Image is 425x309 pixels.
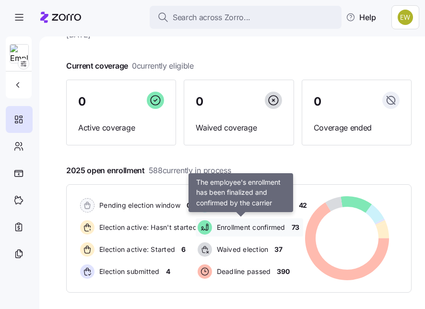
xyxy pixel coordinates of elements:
[78,96,86,107] span: 0
[196,96,203,107] span: 0
[96,267,160,276] span: Election submitted
[338,8,384,27] button: Help
[196,122,282,134] span: Waived coverage
[314,96,321,107] span: 0
[66,60,194,72] span: Current coverage
[132,60,194,72] span: 0 currently eligible
[96,245,175,254] span: Election active: Started
[66,165,231,177] span: 2025 open enrollment
[10,45,28,64] img: Employer logo
[277,267,289,276] span: 390
[214,267,271,276] span: Deadline passed
[214,245,269,254] span: Waived election
[181,245,186,254] span: 6
[150,6,342,29] button: Search across Zorro...
[96,223,197,232] span: Election active: Hasn't started
[173,12,250,24] span: Search across Zorro...
[214,201,293,210] span: Carrier application sent
[346,12,376,23] span: Help
[314,122,400,134] span: Coverage ended
[292,223,299,232] span: 73
[96,201,180,210] span: Pending election window
[166,267,170,276] span: 4
[398,10,413,25] img: aa0e0d43fbadf0ed3baa3c37c622a3c2
[274,245,282,254] span: 37
[214,223,285,232] span: Enrollment confirmed
[78,122,164,134] span: Active coverage
[149,165,231,177] span: 588 currently in process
